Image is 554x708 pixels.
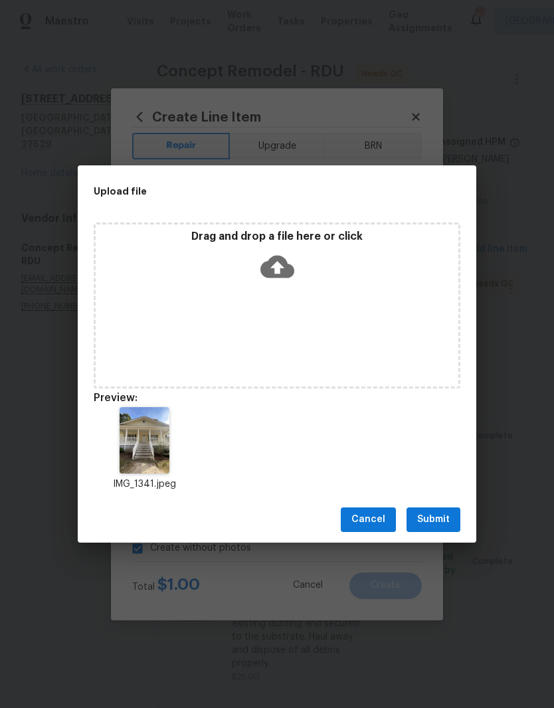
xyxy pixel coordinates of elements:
[417,511,450,528] span: Submit
[407,507,460,532] button: Submit
[96,230,458,244] p: Drag and drop a file here or click
[94,478,195,491] p: IMG_1341.jpeg
[351,511,385,528] span: Cancel
[341,507,396,532] button: Cancel
[120,407,169,474] img: 2Q==
[94,184,401,199] h2: Upload file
